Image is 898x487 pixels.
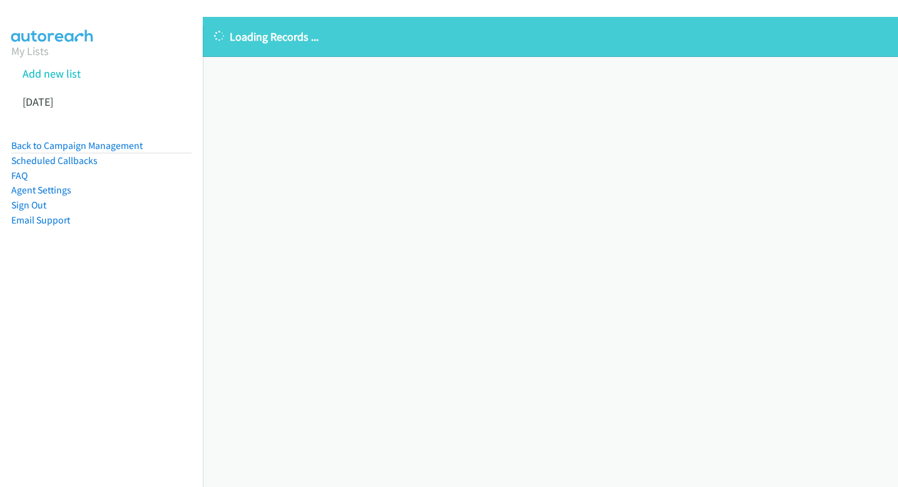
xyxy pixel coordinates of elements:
[11,140,143,151] a: Back to Campaign Management
[11,155,98,167] a: Scheduled Callbacks
[23,95,53,109] a: [DATE]
[23,66,81,81] a: Add new list
[11,184,71,196] a: Agent Settings
[11,44,49,58] a: My Lists
[11,199,46,211] a: Sign Out
[214,28,887,45] p: Loading Records ...
[11,214,70,226] a: Email Support
[11,170,28,182] a: FAQ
